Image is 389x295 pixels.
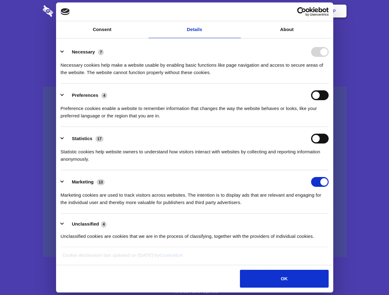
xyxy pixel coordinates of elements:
div: Necessary cookies help make a website usable by enabling basic functions like page navigation and... [61,57,329,76]
iframe: Drift Widget Chat Controller [358,264,382,288]
div: Statistic cookies help website owners to understand how visitors interact with websites by collec... [61,144,329,163]
button: Marketing (13) [61,177,109,187]
label: Statistics [72,136,92,141]
h4: Auto-redaction of sensitive data, encrypted data sharing and self-destructing private chats. Shar... [43,56,346,76]
a: Usercentrics Cookiebot - opens in a new window [275,7,329,16]
span: 13 [97,179,105,185]
img: logo [61,8,70,15]
button: Unclassified (4) [61,220,111,228]
button: Necessary (7) [61,47,108,57]
button: Preferences (4) [61,90,111,100]
span: 4 [101,92,107,99]
button: Statistics (17) [61,134,107,144]
label: Necessary [72,49,95,54]
a: Cookiebot [160,253,183,258]
label: Preferences [72,92,98,98]
span: 7 [98,49,104,55]
div: Marketing cookies are used to track visitors across websites. The intention is to display ads tha... [61,187,329,206]
div: Preference cookies enable a website to remember information that changes the way the website beha... [61,100,329,120]
a: Contact [250,2,278,21]
a: Consent [56,21,148,38]
img: logo-wordmark-white-trans-d4663122ce5f474addd5e946df7df03e33cb6a1c49d2221995e7729f52c070b2.svg [43,5,95,17]
h1: Eliminate Slack Data Loss. [43,28,346,50]
span: 17 [95,136,103,142]
a: About [241,21,333,38]
span: 4 [101,221,107,227]
div: Cookie declaration last updated on [DATE] by [58,252,331,264]
button: OK [240,270,328,288]
a: Pricing [181,2,208,21]
a: Login [279,2,306,21]
a: Details [148,21,241,38]
div: Unclassified cookies are cookies that we are in the process of classifying, together with the pro... [61,228,329,240]
label: Marketing [72,179,94,184]
a: Wistia video thumbnail [43,87,346,257]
